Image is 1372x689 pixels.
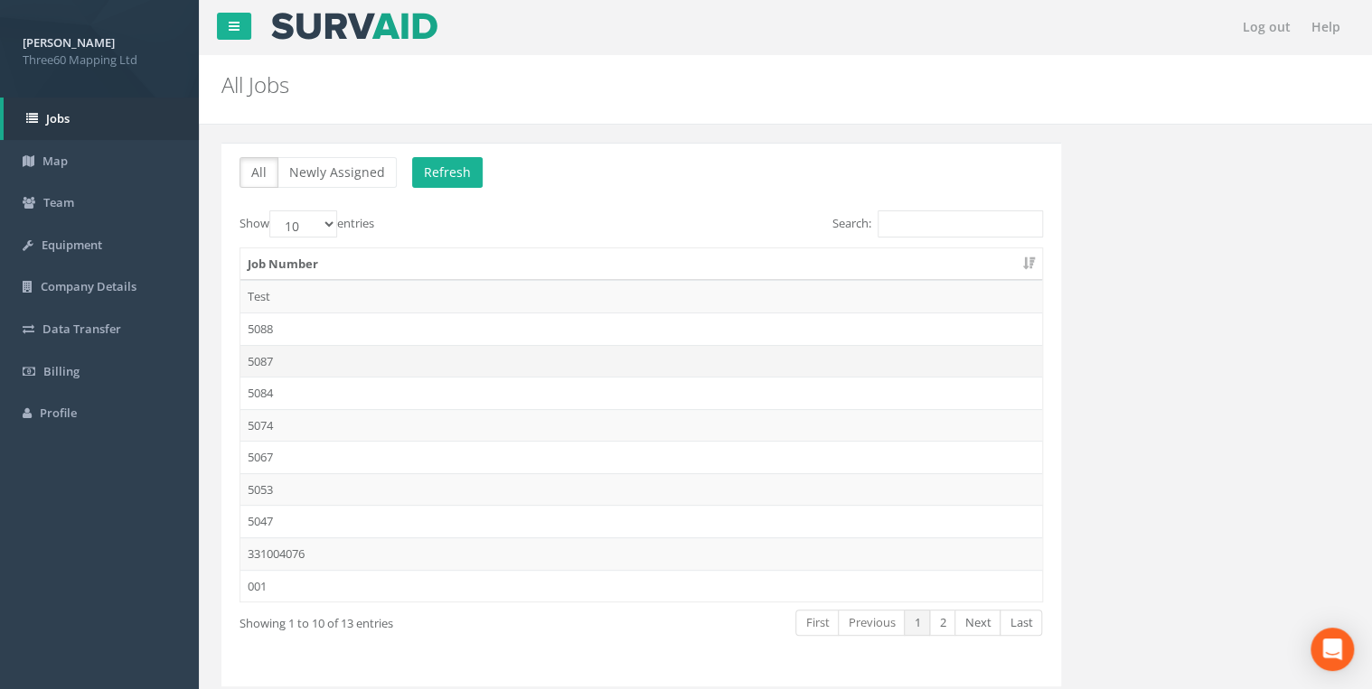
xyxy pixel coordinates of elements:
a: 2 [929,610,955,636]
td: 5067 [240,441,1042,473]
select: Showentries [269,210,337,237]
td: 5087 [240,345,1042,377]
div: Showing 1 to 10 of 13 entries [240,608,559,632]
td: 331004076 [240,537,1042,570]
span: Equipment [42,237,102,253]
td: 5088 [240,312,1042,345]
span: Company Details [41,278,136,294]
span: Jobs [46,110,70,126]
a: Previous [838,610,905,636]
span: Data Transfer [42,321,121,337]
th: Job Number: activate to sort column ascending [240,248,1042,281]
td: Test [240,280,1042,312]
td: 5074 [240,409,1042,442]
td: 5047 [240,505,1042,537]
input: Search: [878,210,1043,237]
label: Search: [832,210,1043,237]
a: First [795,610,839,636]
span: Team [43,194,74,210]
td: 5053 [240,473,1042,506]
label: Show entries [240,210,374,237]
strong: [PERSON_NAME] [23,34,115,51]
a: 1 [904,610,930,636]
td: 5084 [240,377,1042,409]
a: Jobs [4,98,199,140]
a: Last [1000,610,1042,636]
div: Open Intercom Messenger [1311,628,1354,671]
button: Refresh [412,157,483,188]
a: Next [954,610,1001,636]
h2: All Jobs [221,73,1157,97]
span: Three60 Mapping Ltd [23,51,176,69]
td: 001 [240,570,1042,602]
span: Profile [40,405,77,421]
a: [PERSON_NAME] Three60 Mapping Ltd [23,30,176,68]
button: Newly Assigned [277,157,397,188]
button: All [240,157,278,188]
span: Map [42,153,68,169]
span: Billing [43,363,80,379]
